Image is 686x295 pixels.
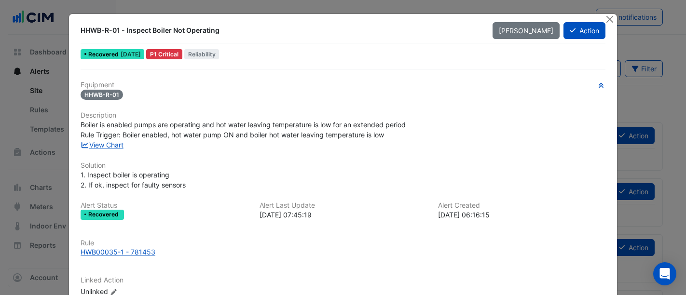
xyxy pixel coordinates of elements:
[81,171,186,189] span: 1. Inspect boiler is operating 2. If ok, inspect for faulty sensors
[81,121,406,139] span: Boiler is enabled pumps are operating and hot water leaving temperature is low for an extended pe...
[493,22,560,39] button: [PERSON_NAME]
[438,201,605,210] h6: Alert Created
[81,111,605,120] h6: Description
[653,262,676,285] div: Open Intercom Messenger
[81,239,605,247] h6: Rule
[260,210,427,220] div: [DATE] 07:45:19
[81,90,123,100] span: HHWB-R-01
[81,247,155,257] div: HWB00035-1 - 781453
[499,27,553,35] span: [PERSON_NAME]
[81,26,480,35] div: HHWB-R-01 - Inspect Boiler Not Operating
[88,212,121,217] span: Recovered
[81,276,605,284] h6: Linked Action
[605,14,615,24] button: Close
[146,49,182,59] div: P1 Critical
[81,141,123,149] a: View Chart
[184,49,220,59] span: Reliability
[88,52,121,57] span: Recovered
[81,161,605,170] h6: Solution
[438,210,605,220] div: [DATE] 06:16:15
[121,51,141,58] span: Mon 25-Aug-2025 07:45 AEST
[563,22,605,39] button: Action
[81,81,605,89] h6: Equipment
[260,201,427,210] h6: Alert Last Update
[81,201,248,210] h6: Alert Status
[81,247,605,257] a: HWB00035-1 - 781453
